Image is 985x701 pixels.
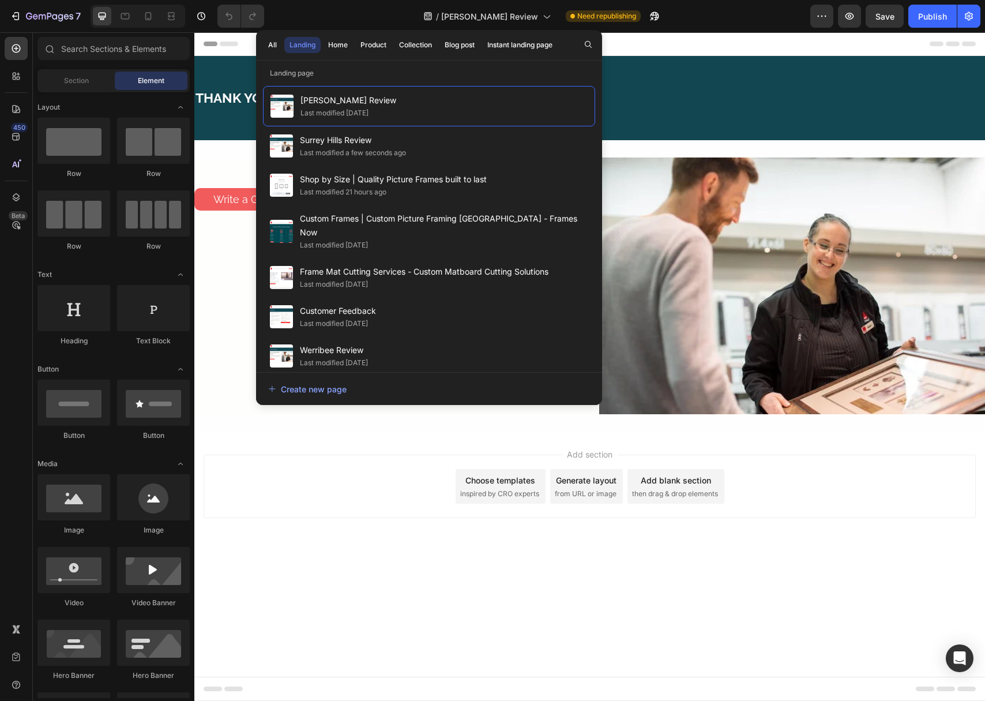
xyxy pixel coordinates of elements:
span: Layout [37,102,60,113]
div: Last modified [DATE] [300,318,368,329]
span: then drag & drop elements [438,456,524,467]
span: [PERSON_NAME] Review [441,10,538,23]
button: Home [323,37,353,53]
div: Beta [9,211,28,220]
button: 7 [5,5,86,28]
button: Product [355,37,392,53]
div: Create new page [268,383,347,395]
span: Add section [368,416,423,428]
div: Generate layout [362,442,422,454]
div: Add blank section [446,442,517,454]
button: Save [866,5,904,28]
div: Row [117,168,190,179]
div: Button [37,430,110,441]
div: Hero Banner [37,670,110,681]
span: Werribee Review [300,343,368,357]
span: Custom Frames | Custom Picture Framing [GEOGRAPHIC_DATA] - Frames Now [300,212,588,239]
span: inspired by CRO experts [266,456,345,467]
div: Last modified 21 hours ago [300,186,386,198]
div: Last modified [DATE] [300,357,368,369]
button: Blog post [439,37,480,53]
div: Instant landing page [487,40,552,50]
span: Save [875,12,894,21]
span: Media [37,459,58,469]
div: Blog post [445,40,475,50]
div: Video Banner [117,598,190,608]
button: Collection [394,37,437,53]
div: Image [117,525,190,535]
span: Shop by Size | Quality Picture Frames built to last [300,173,487,186]
div: Text Block [117,336,190,346]
span: / [436,10,439,23]
div: Collection [399,40,432,50]
button: Landing [284,37,321,53]
span: Surrey Hills Review [300,133,406,147]
span: Text [37,269,52,280]
span: Toggle open [171,455,190,473]
p: Landing page [256,68,602,79]
span: Frame Mat Cutting Services - Custom Matboard Cutting Solutions [300,265,548,279]
div: Heading [37,336,110,346]
span: Section [64,76,89,86]
button: Create new page [268,377,591,400]
p: 7 [76,9,81,23]
span: Customer Feedback [300,304,376,318]
div: Row [37,241,110,252]
div: Choose templates [271,442,341,454]
span: [PERSON_NAME] Review [300,93,396,107]
div: Last modified [DATE] [300,107,369,119]
div: Hero Banner [117,670,190,681]
span: Toggle open [171,360,190,378]
div: Video [37,598,110,608]
div: Landing [290,40,315,50]
div: Row [37,168,110,179]
button: All [263,37,282,53]
div: Open Intercom Messenger [946,644,973,672]
div: Last modified [DATE] [300,279,368,290]
div: 450 [11,123,28,132]
div: Button [117,430,190,441]
span: Toggle open [171,265,190,284]
iframe: Design area [194,32,985,701]
span: Button [37,364,59,374]
div: Last modified [DATE] [300,239,368,251]
button: Instant landing page [482,37,558,53]
div: Image [37,525,110,535]
div: Publish [918,10,947,23]
div: Row [117,241,190,252]
span: from URL or image [360,456,422,467]
span: Element [138,76,164,86]
button: Publish [908,5,957,28]
div: Home [328,40,348,50]
div: Last modified a few seconds ago [300,147,406,159]
span: Need republishing [577,11,636,21]
div: Product [360,40,386,50]
span: Toggle open [171,98,190,117]
div: All [268,40,277,50]
div: Undo/Redo [217,5,264,28]
input: Search Sections & Elements [37,37,190,60]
